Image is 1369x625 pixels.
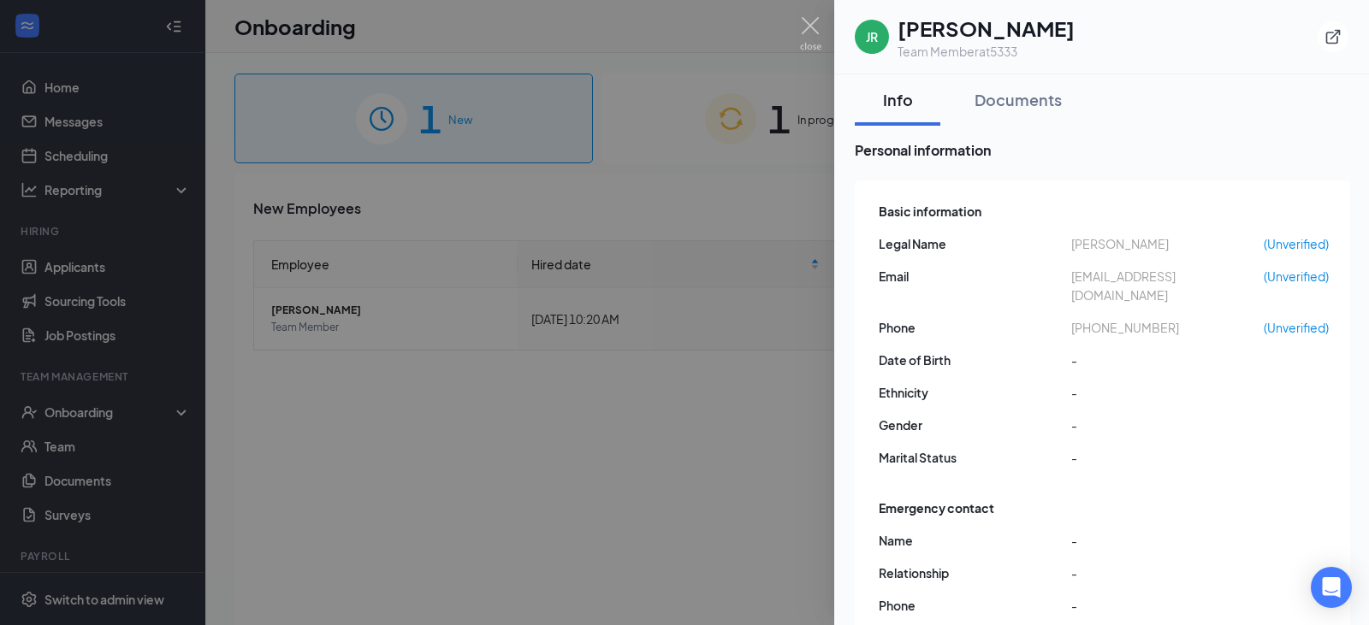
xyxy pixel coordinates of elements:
[866,28,878,45] div: JR
[1264,318,1329,337] span: (Unverified)
[1325,28,1342,45] svg: ExternalLink
[855,139,1350,161] span: Personal information
[1071,351,1264,369] span: -
[1071,531,1264,550] span: -
[975,89,1062,110] div: Documents
[879,202,981,221] span: Basic information
[879,351,1071,369] span: Date of Birth
[1311,567,1352,608] div: Open Intercom Messenger
[879,563,1071,582] span: Relationship
[879,416,1071,434] span: Gender
[879,267,1071,286] span: Email
[1318,21,1348,52] button: ExternalLink
[898,43,1075,60] div: Team Member at 5333
[1071,563,1264,582] span: -
[1071,234,1264,253] span: [PERSON_NAME]
[879,498,994,517] span: Emergency contact
[879,531,1071,550] span: Name
[872,89,923,110] div: Info
[1071,267,1264,304] span: [EMAIL_ADDRESS][DOMAIN_NAME]
[879,383,1071,402] span: Ethnicity
[1071,596,1264,615] span: -
[1071,448,1264,467] span: -
[879,318,1071,337] span: Phone
[1264,234,1329,253] span: (Unverified)
[1071,416,1264,434] span: -
[1071,318,1264,337] span: [PHONE_NUMBER]
[1264,267,1329,286] span: (Unverified)
[879,596,1071,615] span: Phone
[898,14,1075,43] h1: [PERSON_NAME]
[1071,383,1264,402] span: -
[879,234,1071,253] span: Legal Name
[879,448,1071,467] span: Marital Status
